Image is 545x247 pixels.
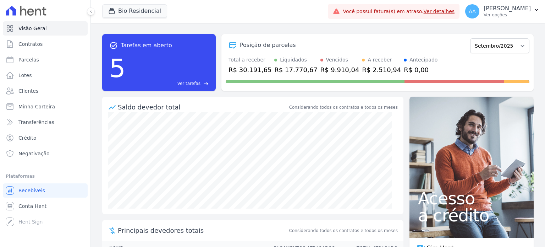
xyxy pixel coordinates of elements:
a: Visão Geral [3,21,88,36]
a: Ver tarefas east [128,80,209,87]
div: R$ 2.510,94 [362,65,401,75]
span: Recebíveis [18,187,45,194]
a: Minha Carteira [3,100,88,114]
a: Clientes [3,84,88,98]
span: Acesso [418,190,525,207]
span: Contratos [18,41,43,48]
span: Tarefas em aberto [121,41,172,50]
a: Lotes [3,68,88,82]
a: Contratos [3,37,88,51]
button: Bio Residencial [102,4,167,18]
div: R$ 17.770,67 [274,65,317,75]
span: Ver tarefas [177,80,200,87]
div: Antecipado [409,56,437,64]
div: Saldo devedor total [118,102,288,112]
span: AA [469,9,476,14]
span: Lotes [18,72,32,79]
span: Conta Hent [18,203,46,210]
span: Clientes [18,87,38,95]
div: R$ 30.191,65 [229,65,271,75]
button: AA [PERSON_NAME] Ver opções [459,1,545,21]
a: Transferências [3,115,88,129]
span: east [203,81,209,86]
span: Visão Geral [18,25,47,32]
div: Liquidados [280,56,307,64]
p: Ver opções [484,12,531,18]
span: task_alt [109,41,118,50]
span: Negativação [18,150,50,157]
div: R$ 9.910,04 [320,65,359,75]
div: Plataformas [6,172,85,181]
a: Recebíveis [3,183,88,198]
a: Conta Hent [3,199,88,213]
p: [PERSON_NAME] [484,5,531,12]
span: Considerando todos os contratos e todos os meses [289,227,398,234]
a: Crédito [3,131,88,145]
div: Vencidos [326,56,348,64]
div: 5 [109,50,126,87]
a: Ver detalhes [424,9,455,14]
span: Você possui fatura(s) em atraso. [343,8,455,15]
span: Minha Carteira [18,103,55,110]
span: Transferências [18,119,54,126]
span: Parcelas [18,56,39,63]
span: Crédito [18,134,37,141]
a: Negativação [3,146,88,161]
div: Considerando todos os contratos e todos os meses [289,104,398,111]
div: Posição de parcelas [240,41,296,49]
div: A receber [368,56,392,64]
div: Total a receber [229,56,271,64]
span: Principais devedores totais [118,226,288,235]
span: a crédito [418,207,525,224]
a: Parcelas [3,53,88,67]
div: R$ 0,00 [404,65,437,75]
